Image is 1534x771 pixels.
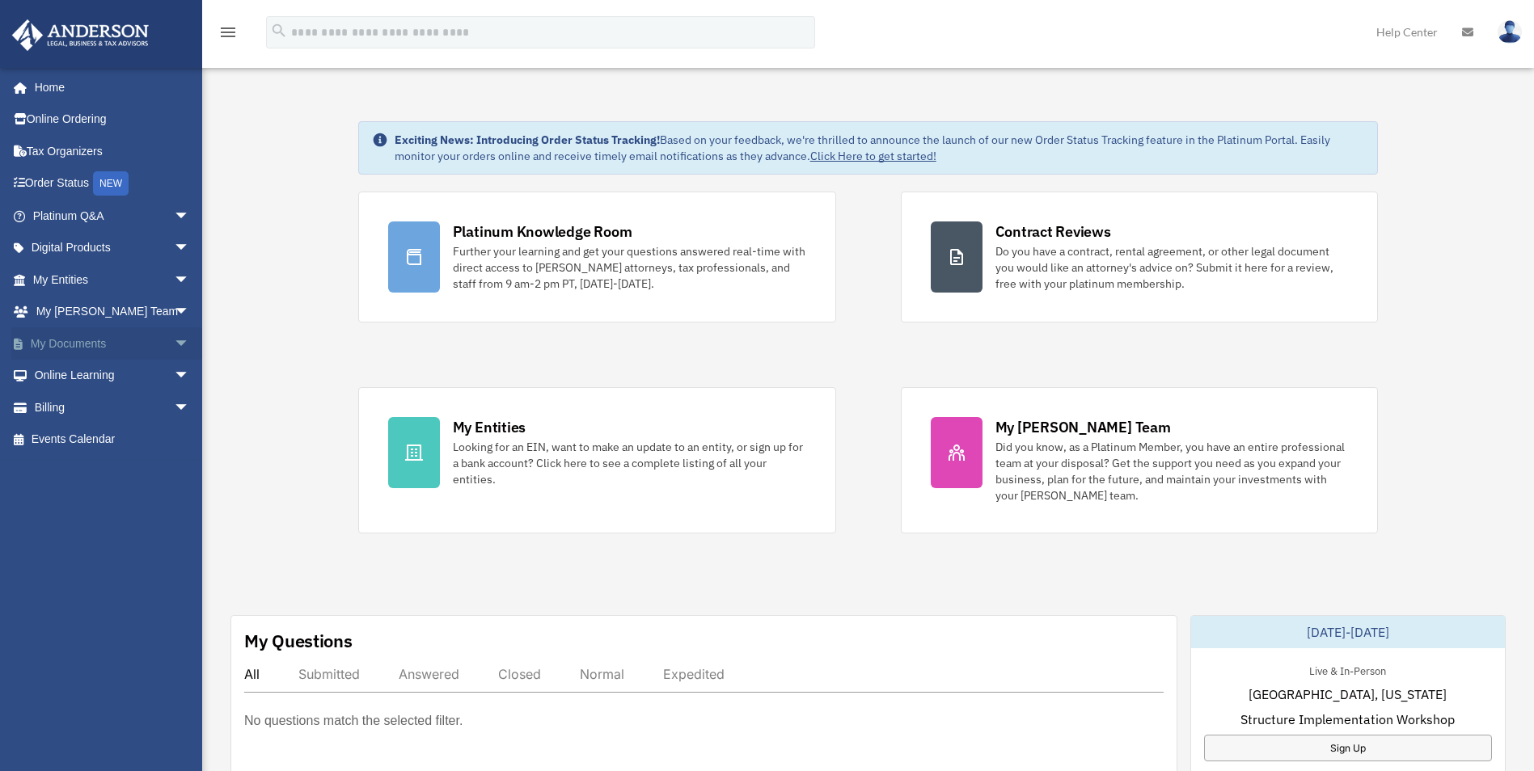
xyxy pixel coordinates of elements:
[395,133,660,147] strong: Exciting News: Introducing Order Status Tracking!
[11,232,214,264] a: Digital Productsarrow_drop_down
[453,439,806,487] div: Looking for an EIN, want to make an update to an entity, or sign up for a bank account? Click her...
[995,221,1111,242] div: Contract Reviews
[810,149,936,163] a: Click Here to get started!
[270,22,288,40] i: search
[11,263,214,296] a: My Entitiesarrow_drop_down
[218,28,238,42] a: menu
[298,666,360,682] div: Submitted
[174,263,206,297] span: arrow_drop_down
[1498,20,1522,44] img: User Pic
[11,360,214,392] a: Online Learningarrow_drop_down
[11,296,214,328] a: My [PERSON_NAME] Teamarrow_drop_down
[1249,685,1447,704] span: [GEOGRAPHIC_DATA], [US_STATE]
[901,192,1379,322] a: Contract Reviews Do you have a contract, rental agreement, or other legal document you would like...
[663,666,725,682] div: Expedited
[1296,661,1399,678] div: Live & In-Person
[995,243,1349,292] div: Do you have a contract, rental agreement, or other legal document you would like an attorney's ad...
[995,439,1349,503] div: Did you know, as a Platinum Member, you have an entire professional team at your disposal? Get th...
[1191,616,1505,648] div: [DATE]-[DATE]
[174,391,206,424] span: arrow_drop_down
[453,417,526,437] div: My Entities
[1204,735,1492,761] a: Sign Up
[244,629,353,653] div: My Questions
[11,200,214,232] a: Platinum Q&Aarrow_drop_down
[453,221,632,242] div: Platinum Knowledge Room
[453,243,806,292] div: Further your learning and get your questions answered real-time with direct access to [PERSON_NAM...
[174,296,206,329] span: arrow_drop_down
[901,387,1379,533] a: My [PERSON_NAME] Team Did you know, as a Platinum Member, you have an entire professional team at...
[1240,710,1455,729] span: Structure Implementation Workshop
[358,387,836,533] a: My Entities Looking for an EIN, want to make an update to an entity, or sign up for a bank accoun...
[244,710,463,732] p: No questions match the selected filter.
[11,391,214,423] a: Billingarrow_drop_down
[995,417,1171,437] div: My [PERSON_NAME] Team
[244,666,260,682] div: All
[11,423,214,456] a: Events Calendar
[11,71,206,103] a: Home
[174,327,206,360] span: arrow_drop_down
[399,666,459,682] div: Answered
[11,167,214,200] a: Order StatusNEW
[358,192,836,322] a: Platinum Knowledge Room Further your learning and get your questions answered real-time with dire...
[580,666,624,682] div: Normal
[174,200,206,233] span: arrow_drop_down
[218,23,238,42] i: menu
[174,232,206,265] span: arrow_drop_down
[498,666,541,682] div: Closed
[395,132,1365,164] div: Based on your feedback, we're thrilled to announce the launch of our new Order Status Tracking fe...
[11,135,214,167] a: Tax Organizers
[93,171,129,196] div: NEW
[7,19,154,51] img: Anderson Advisors Platinum Portal
[11,103,214,136] a: Online Ordering
[11,327,214,360] a: My Documentsarrow_drop_down
[174,360,206,393] span: arrow_drop_down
